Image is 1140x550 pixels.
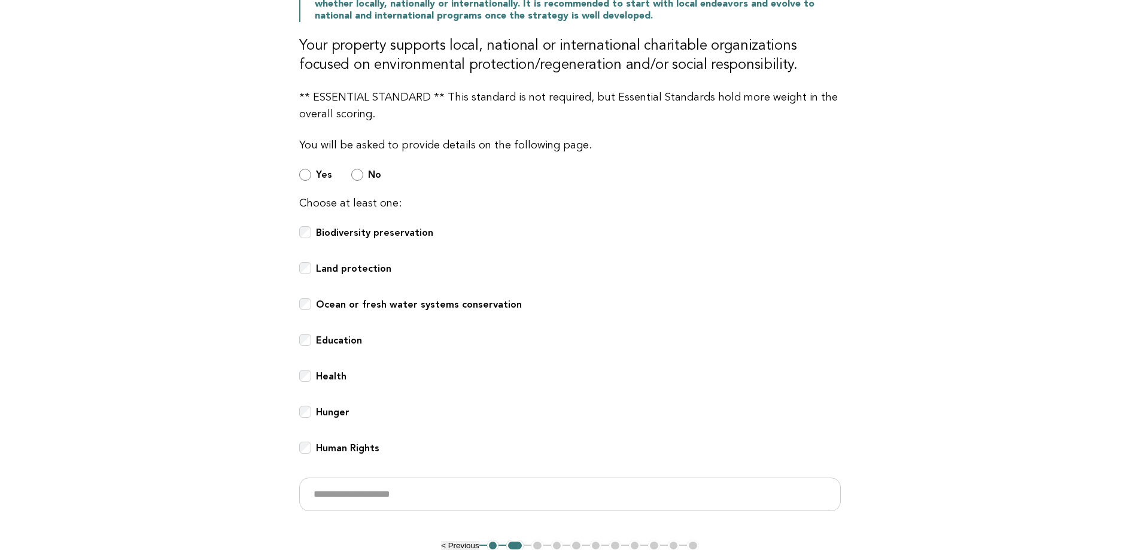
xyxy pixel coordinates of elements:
b: Education [316,335,362,346]
p: You will be asked to provide details on the following page. [299,137,841,154]
h3: Your property supports local, national or international charitable organizations focused on envir... [299,37,841,75]
b: Ocean or fresh water systems conservation [316,299,522,310]
b: Hunger [316,406,349,418]
p: ** ESSENTIAL STANDARD ** This standard is not required, but Essential Standards hold more weight ... [299,89,841,123]
b: No [368,169,381,180]
p: Choose at least one: [299,195,841,212]
b: Yes [316,169,332,180]
b: Health [316,370,346,382]
button: < Previous [441,541,479,550]
b: Human Rights [316,442,379,454]
b: Land protection [316,263,391,274]
b: Biodiversity preservation [316,227,433,238]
